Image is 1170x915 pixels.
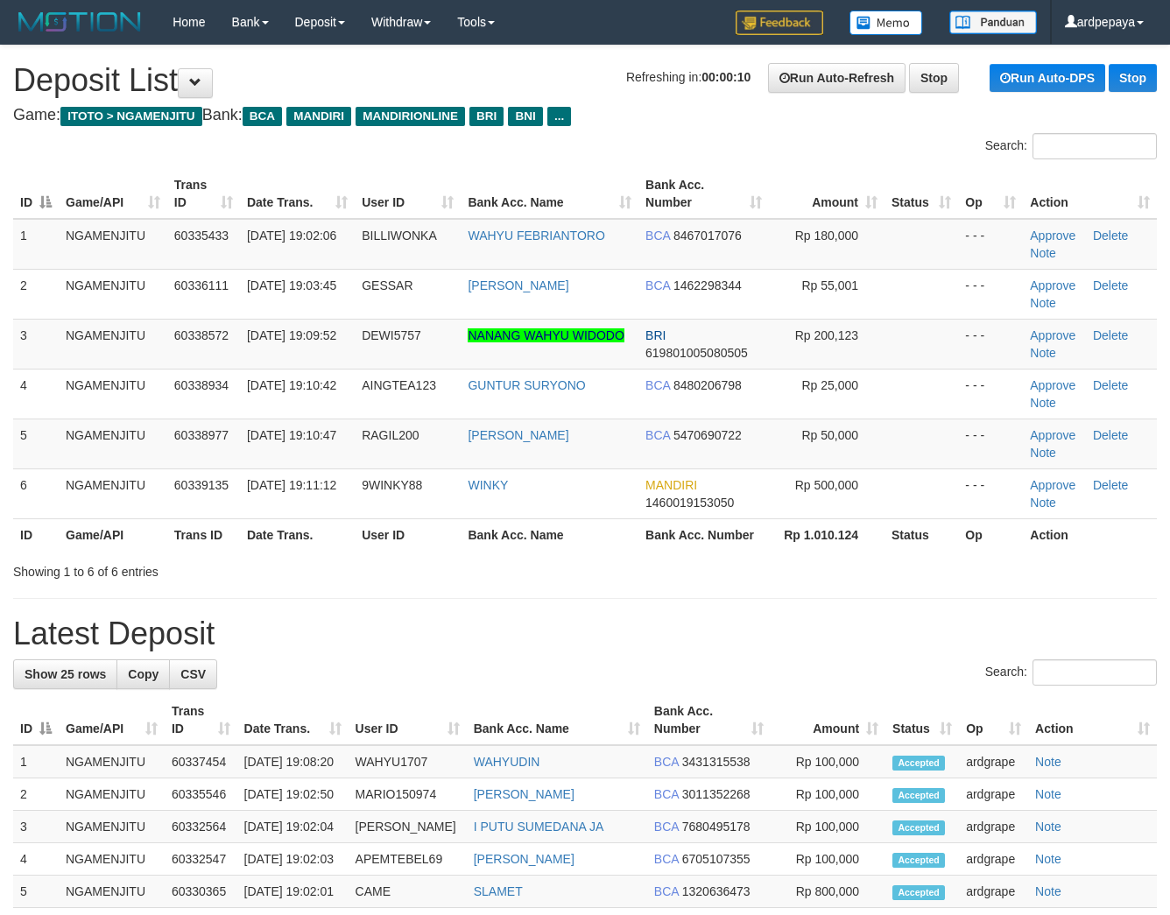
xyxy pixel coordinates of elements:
[795,328,858,342] span: Rp 200,123
[1093,328,1128,342] a: Delete
[174,478,229,492] span: 60339135
[547,107,571,126] span: ...
[771,745,885,778] td: Rp 100,000
[174,328,229,342] span: 60338572
[645,478,697,492] span: MANDIRI
[682,884,751,898] span: Copy 1320636473 to clipboard
[13,745,59,778] td: 1
[13,369,59,419] td: 4
[349,876,467,908] td: CAME
[59,219,167,270] td: NGAMENJITU
[1030,246,1056,260] a: Note
[885,169,958,219] th: Status: activate to sort column ascending
[13,319,59,369] td: 3
[247,229,336,243] span: [DATE] 19:02:06
[885,695,959,745] th: Status: activate to sort column ascending
[461,518,638,551] th: Bank Acc. Name
[795,229,858,243] span: Rp 180,000
[1093,478,1128,492] a: Delete
[247,328,336,342] span: [DATE] 19:09:52
[1093,278,1128,292] a: Delete
[1030,446,1056,460] a: Note
[673,428,742,442] span: Copy 5470690722 to clipboard
[349,843,467,876] td: APEMTEBEL69
[165,811,237,843] td: 60332564
[165,695,237,745] th: Trans ID: activate to sort column ascending
[1030,396,1056,410] a: Note
[237,811,349,843] td: [DATE] 19:02:04
[240,518,355,551] th: Date Trans.
[355,518,461,551] th: User ID
[59,169,167,219] th: Game/API: activate to sort column ascending
[638,518,769,551] th: Bank Acc. Number
[909,63,959,93] a: Stop
[474,787,574,801] a: [PERSON_NAME]
[13,269,59,319] td: 2
[795,478,858,492] span: Rp 500,000
[468,478,508,492] a: WINKY
[990,64,1105,92] a: Run Auto-DPS
[1093,428,1128,442] a: Delete
[645,378,670,392] span: BCA
[467,695,647,745] th: Bank Acc. Name: activate to sort column ascending
[771,695,885,745] th: Amount: activate to sort column ascending
[1030,496,1056,510] a: Note
[240,169,355,219] th: Date Trans.: activate to sort column ascending
[349,745,467,778] td: WAHYU1707
[13,778,59,811] td: 2
[1030,229,1075,243] a: Approve
[13,468,59,518] td: 6
[958,369,1023,419] td: - - -
[13,876,59,908] td: 5
[13,659,117,689] a: Show 25 rows
[885,518,958,551] th: Status
[1030,428,1075,442] a: Approve
[13,9,146,35] img: MOTION_logo.png
[771,811,885,843] td: Rp 100,000
[165,778,237,811] td: 60335546
[959,778,1028,811] td: ardgrape
[1030,478,1075,492] a: Approve
[59,778,165,811] td: NGAMENJITU
[174,428,229,442] span: 60338977
[958,269,1023,319] td: - - -
[243,107,282,126] span: BCA
[736,11,823,35] img: Feedback.jpg
[362,428,419,442] span: RAGIL200
[682,787,751,801] span: Copy 3011352268 to clipboard
[59,269,167,319] td: NGAMENJITU
[959,695,1028,745] th: Op: activate to sort column ascending
[1030,328,1075,342] a: Approve
[286,107,351,126] span: MANDIRI
[59,876,165,908] td: NGAMENJITU
[167,169,240,219] th: Trans ID: activate to sort column ascending
[1030,378,1075,392] a: Approve
[247,378,336,392] span: [DATE] 19:10:42
[59,695,165,745] th: Game/API: activate to sort column ascending
[116,659,170,689] a: Copy
[13,219,59,270] td: 1
[1035,852,1061,866] a: Note
[356,107,465,126] span: MANDIRIONLINE
[959,843,1028,876] td: ardgrape
[468,278,568,292] a: [PERSON_NAME]
[59,811,165,843] td: NGAMENJITU
[13,616,1157,651] h1: Latest Deposit
[468,328,624,342] a: NANANG WAHYU WIDODO
[654,852,679,866] span: BCA
[771,876,885,908] td: Rp 800,000
[362,328,421,342] span: DEWI5757
[59,419,167,468] td: NGAMENJITU
[13,169,59,219] th: ID: activate to sort column descending
[59,518,167,551] th: Game/API
[949,11,1037,34] img: panduan.png
[645,278,670,292] span: BCA
[13,695,59,745] th: ID: activate to sort column descending
[892,788,945,803] span: Accepted
[801,428,858,442] span: Rp 50,000
[247,278,336,292] span: [DATE] 19:03:45
[349,811,467,843] td: [PERSON_NAME]
[469,107,504,126] span: BRI
[508,107,542,126] span: BNI
[701,70,751,84] strong: 00:00:10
